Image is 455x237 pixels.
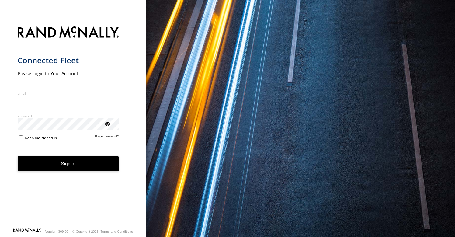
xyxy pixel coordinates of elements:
span: Keep me signed in [25,136,57,140]
div: Version: 309.00 [45,230,68,233]
h1: Connected Fleet [18,55,119,65]
input: Keep me signed in [19,135,23,139]
div: ViewPassword [104,120,110,127]
label: Password [18,114,119,118]
button: Sign in [18,156,119,171]
div: © Copyright 2025 - [72,230,133,233]
img: Rand McNally [18,25,119,41]
label: Email [18,91,119,96]
h2: Please Login to Your Account [18,70,119,76]
a: Visit our Website [13,228,41,235]
a: Terms and Conditions [101,230,133,233]
a: Forgot password? [95,134,119,140]
form: main [18,23,129,228]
